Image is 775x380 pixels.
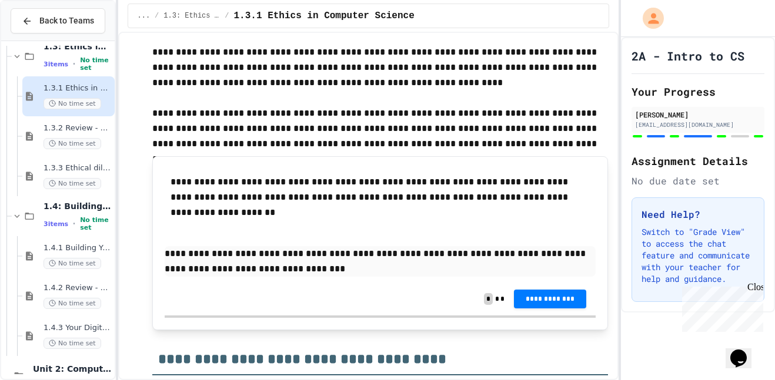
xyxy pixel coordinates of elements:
[44,41,112,52] span: 1.3: Ethics in Computing
[11,8,105,33] button: Back to Teams
[234,9,415,23] span: 1.3.1 Ethics in Computer Science
[80,56,112,72] span: No time set
[225,11,229,21] span: /
[73,219,75,228] span: •
[630,5,667,32] div: My Account
[44,258,101,269] span: No time set
[80,216,112,231] span: No time set
[44,123,112,133] span: 1.3.2 Review - Ethics in Computer Science
[726,333,763,368] iframe: chat widget
[33,364,112,374] span: Unit 2: Computational Thinking & Problem-Solving
[632,48,744,64] h1: 2A - Intro to CS
[44,138,101,149] span: No time set
[632,174,764,188] div: No due date set
[44,163,112,173] span: 1.3.3 Ethical dilemma reflections
[44,201,112,211] span: 1.4: Building an Online Presence
[642,226,754,285] p: Switch to "Grade View" to access the chat feature and communicate with your teacher for help and ...
[44,83,112,93] span: 1.3.1 Ethics in Computer Science
[5,5,81,75] div: Chat with us now!Close
[635,109,761,120] div: [PERSON_NAME]
[138,11,151,21] span: ...
[44,60,68,68] span: 3 items
[632,153,764,169] h2: Assignment Details
[677,282,763,332] iframe: chat widget
[635,120,761,129] div: [EMAIL_ADDRESS][DOMAIN_NAME]
[44,298,101,309] span: No time set
[44,98,101,109] span: No time set
[39,15,94,27] span: Back to Teams
[44,220,68,228] span: 3 items
[44,323,112,333] span: 1.4.3 Your Digital Portfolio Challenge
[155,11,159,21] span: /
[73,59,75,69] span: •
[632,83,764,100] h2: Your Progress
[642,207,754,221] h3: Need Help?
[44,338,101,349] span: No time set
[44,243,112,253] span: 1.4.1 Building Your Professional Online Presence
[163,11,220,21] span: 1.3: Ethics in Computing
[44,283,112,293] span: 1.4.2 Review - Building Your Professional Online Presence
[44,178,101,189] span: No time set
